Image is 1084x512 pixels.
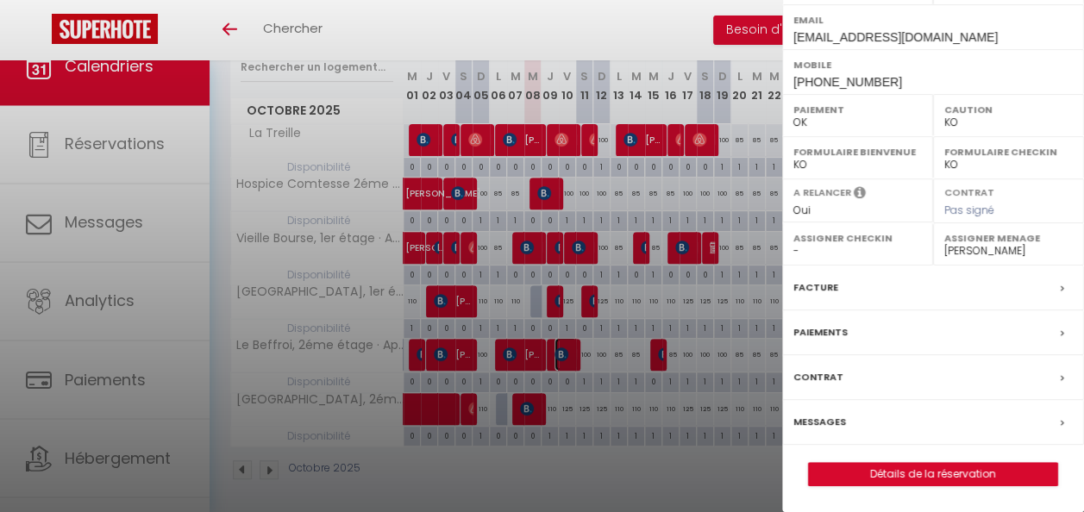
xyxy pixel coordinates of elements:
label: Formulaire Bienvenue [793,143,922,160]
a: Détails de la réservation [809,463,1057,485]
label: Assigner Menage [944,229,1073,247]
label: Messages [793,413,846,431]
label: Contrat [944,185,994,197]
span: [EMAIL_ADDRESS][DOMAIN_NAME] [793,30,998,44]
label: Email [793,11,1073,28]
label: Paiement [793,101,922,118]
span: [PHONE_NUMBER] [793,75,902,89]
label: Mobile [793,56,1073,73]
button: Détails de la réservation [808,462,1058,486]
label: Caution [944,101,1073,118]
label: Contrat [793,368,843,386]
i: Sélectionner OUI si vous souhaiter envoyer les séquences de messages post-checkout [854,185,866,204]
label: Assigner Checkin [793,229,922,247]
label: Formulaire Checkin [944,143,1073,160]
label: A relancer [793,185,851,200]
span: Pas signé [944,203,994,217]
label: Facture [793,278,838,297]
label: Paiements [793,323,848,341]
